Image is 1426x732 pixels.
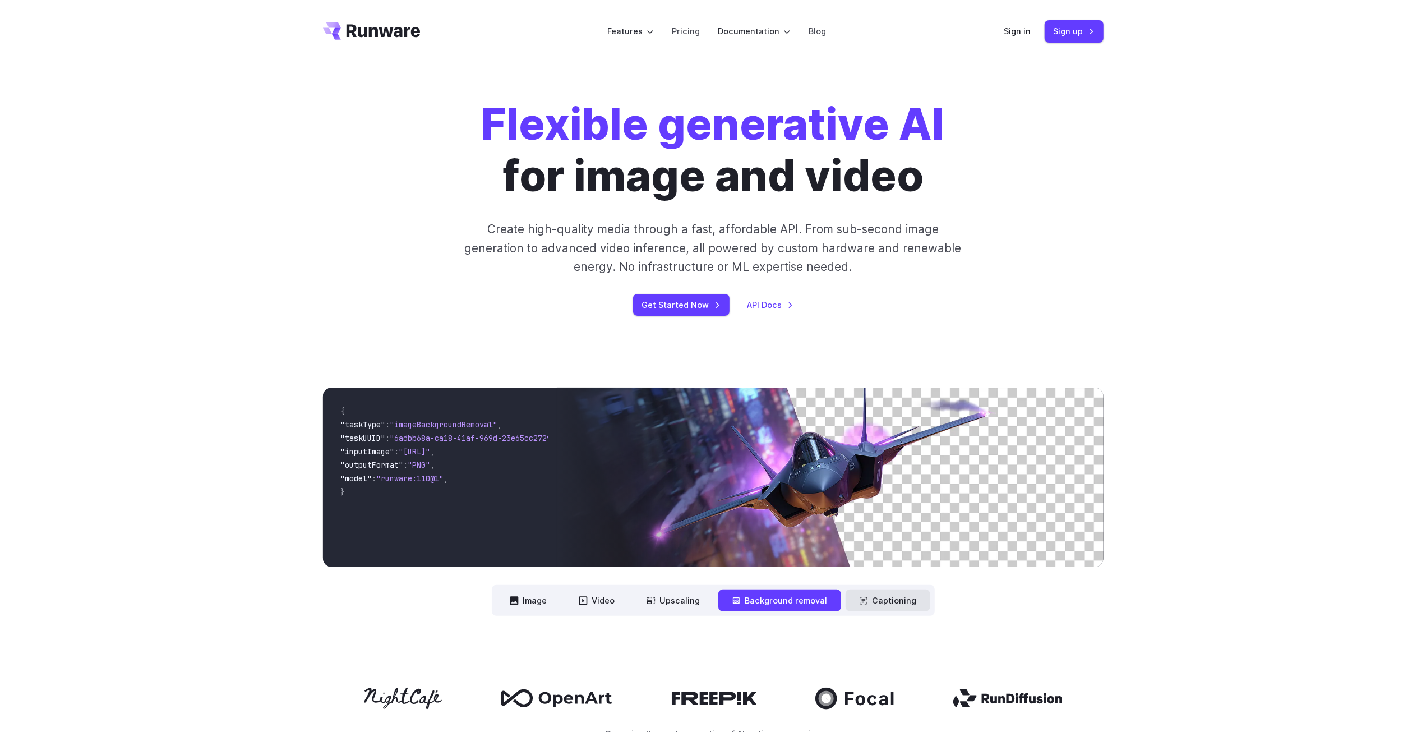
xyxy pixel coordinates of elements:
[341,433,386,443] span: "taskUUID"
[463,220,963,276] p: Create high-quality media through a fast, affordable API. From sub-second image generation to adv...
[482,99,945,202] h1: for image and video
[341,487,345,497] span: }
[718,25,791,38] label: Documentation
[341,406,345,416] span: {
[386,420,390,430] span: :
[444,473,449,484] span: ,
[747,298,793,311] a: API Docs
[565,590,629,611] button: Video
[498,420,502,430] span: ,
[404,460,408,470] span: :
[557,388,1103,567] img: Futuristic stealth jet streaking through a neon-lit cityscape with glowing purple exhaust
[341,446,395,457] span: "inputImage"
[809,25,826,38] a: Blog
[341,420,386,430] span: "taskType"
[1045,20,1104,42] a: Sign up
[390,420,498,430] span: "imageBackgroundRemoval"
[718,590,841,611] button: Background removal
[1004,25,1031,38] a: Sign in
[846,590,930,611] button: Captioning
[633,294,730,316] a: Get Started Now
[482,98,945,150] strong: Flexible generative AI
[431,460,435,470] span: ,
[341,473,372,484] span: "model"
[377,473,444,484] span: "runware:110@1"
[386,433,390,443] span: :
[607,25,654,38] label: Features
[408,460,431,470] span: "PNG"
[431,446,435,457] span: ,
[341,460,404,470] span: "outputFormat"
[395,446,399,457] span: :
[399,446,431,457] span: "[URL]"
[323,22,421,40] a: Go to /
[633,590,714,611] button: Upscaling
[390,433,561,443] span: "6adbb68a-ca18-41af-969d-23e65cc2729c"
[672,25,700,38] a: Pricing
[372,473,377,484] span: :
[496,590,561,611] button: Image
